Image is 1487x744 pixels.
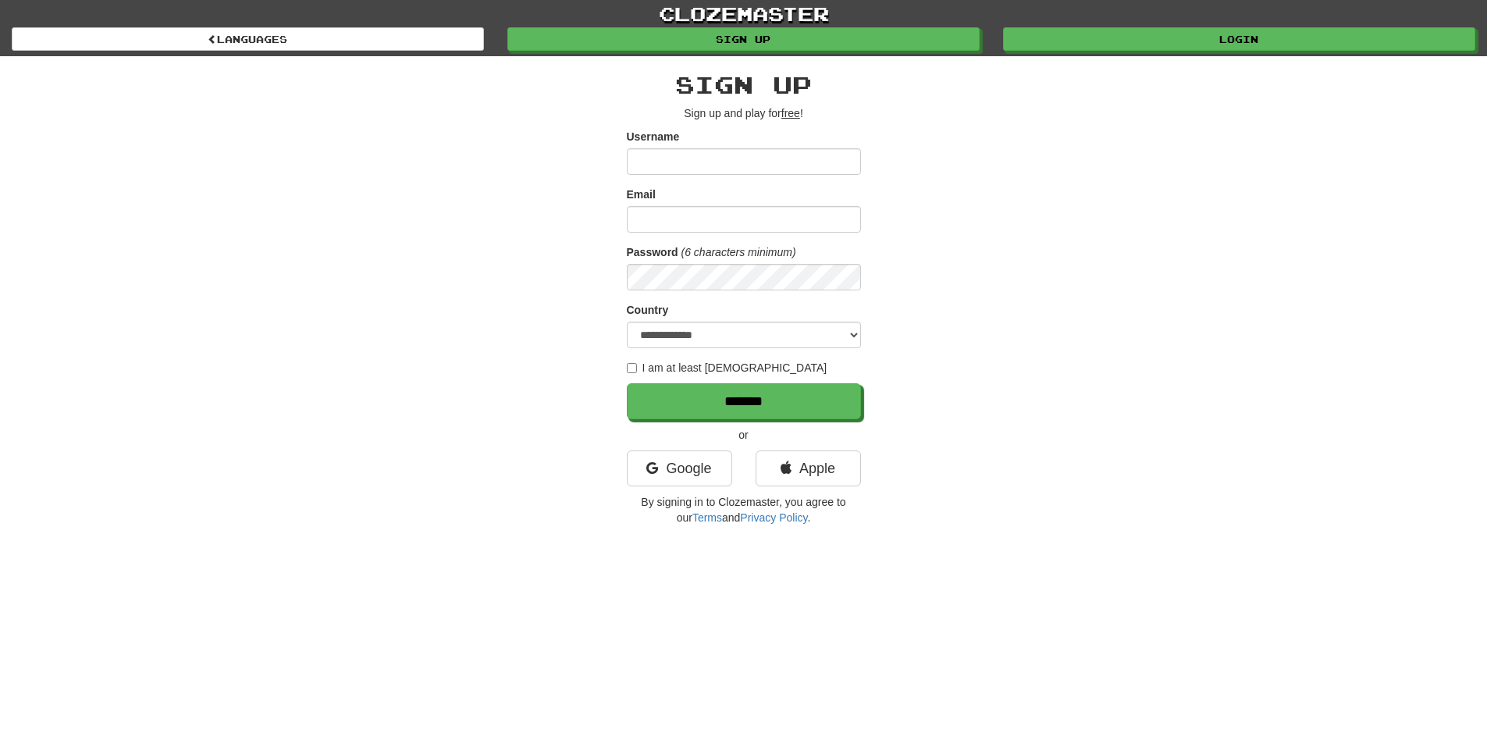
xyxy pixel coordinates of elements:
p: Sign up and play for ! [627,105,861,121]
label: Country [627,302,669,318]
a: Privacy Policy [740,511,807,524]
input: I am at least [DEMOGRAPHIC_DATA] [627,363,637,373]
label: Email [627,187,656,202]
a: Sign up [507,27,980,51]
p: By signing in to Clozemaster, you agree to our and . [627,494,861,525]
u: free [781,107,800,119]
label: Password [627,244,678,260]
a: Google [627,450,732,486]
a: Login [1003,27,1475,51]
a: Languages [12,27,484,51]
label: I am at least [DEMOGRAPHIC_DATA] [627,360,827,376]
em: (6 characters minimum) [681,246,796,258]
p: or [627,427,861,443]
a: Terms [692,511,722,524]
a: Apple [756,450,861,486]
h2: Sign up [627,72,861,98]
label: Username [627,129,680,144]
